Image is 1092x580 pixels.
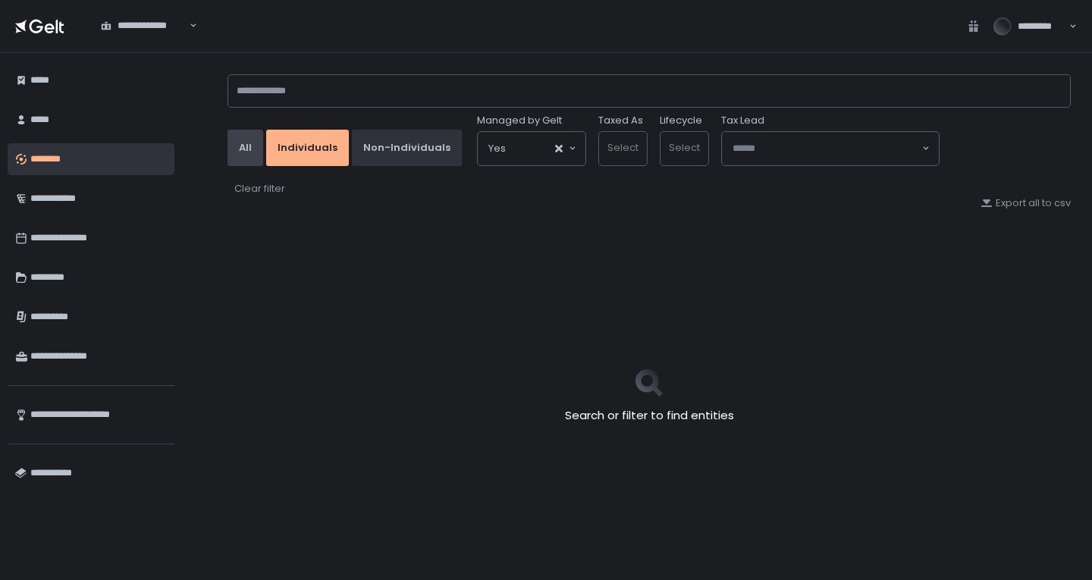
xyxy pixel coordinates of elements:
button: All [227,130,263,166]
span: Tax Lead [721,114,764,127]
div: All [239,141,252,155]
button: Clear filter [234,181,286,196]
div: Search for option [722,132,939,165]
input: Search for option [506,141,554,156]
div: Search for option [91,10,197,42]
div: Clear filter [234,182,285,196]
span: Select [669,140,700,155]
input: Search for option [187,18,188,33]
button: Clear Selected [555,145,563,152]
button: Individuals [266,130,349,166]
label: Taxed As [598,114,643,127]
div: Non-Individuals [363,141,450,155]
span: Yes [488,141,506,156]
h2: Search or filter to find entities [565,407,734,425]
div: Search for option [478,132,585,165]
input: Search for option [733,141,921,156]
span: Managed by Gelt [477,114,562,127]
label: Lifecycle [660,114,702,127]
div: Individuals [278,141,337,155]
button: Export all to csv [981,196,1071,210]
button: Non-Individuals [352,130,462,166]
span: Select [607,140,639,155]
